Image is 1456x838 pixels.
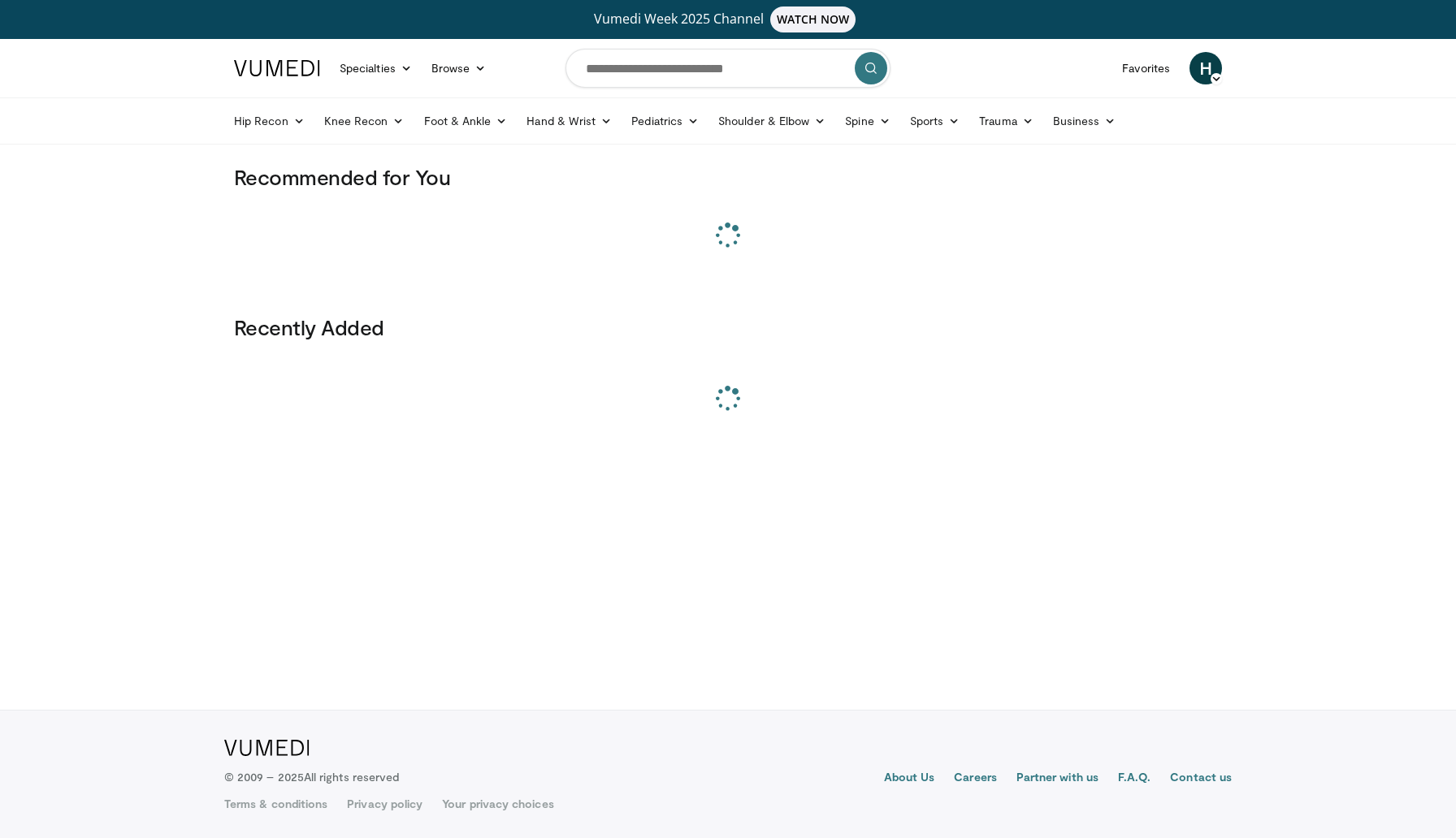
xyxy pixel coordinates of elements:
[835,105,899,137] a: Spine
[969,105,1043,137] a: Trauma
[770,6,856,32] span: WATCH NOW
[1189,52,1222,84] a: H
[622,105,708,137] a: Pediatrics
[234,314,1222,340] h3: Recently Added
[708,105,835,137] a: Shoulder & Elbow
[565,49,890,88] input: Search topics, interventions
[347,796,422,812] a: Privacy policy
[954,769,997,788] a: Careers
[236,6,1220,32] a: Vumedi Week 2025 ChannelWATCH NOW
[422,52,496,84] a: Browse
[224,769,399,785] p: © 2009 – 2025
[330,52,422,84] a: Specialties
[1043,105,1126,137] a: Business
[304,770,399,784] span: All rights reserved
[1112,52,1180,84] a: Favorites
[314,105,414,137] a: Knee Recon
[517,105,622,137] a: Hand & Wrist
[884,769,935,788] a: About Us
[1118,769,1150,788] a: F.A.Q.
[1170,769,1232,788] a: Contact us
[442,796,553,812] a: Your privacy choices
[224,105,314,137] a: Hip Recon
[224,740,310,756] img: VuMedi Logo
[224,796,327,812] a: Terms & conditions
[1016,769,1098,788] a: Partner with us
[234,60,320,76] img: VuMedi Logo
[234,164,1222,190] h3: Recommended for You
[414,105,518,137] a: Foot & Ankle
[900,105,970,137] a: Sports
